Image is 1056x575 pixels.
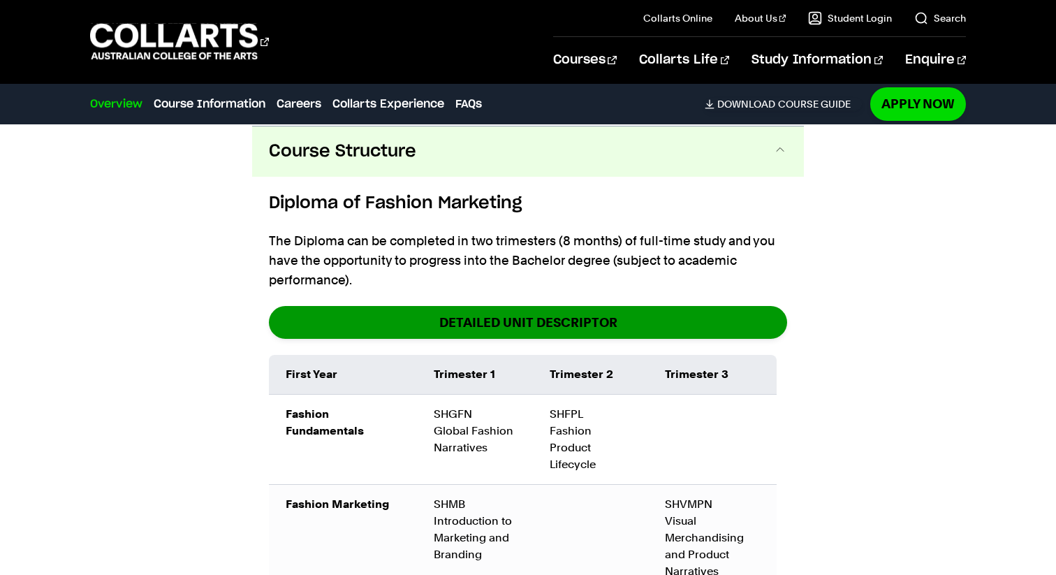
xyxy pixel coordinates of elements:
h6: Diploma of Fashion Marketing [269,191,787,216]
a: FAQs [455,96,482,112]
a: Enquire [905,37,966,83]
a: Collarts Online [643,11,712,25]
a: Collarts Life [639,37,729,83]
a: DownloadCourse Guide [705,98,862,110]
a: Courses [553,37,617,83]
a: Student Login [808,11,892,25]
a: Course Information [154,96,265,112]
td: Trimester 2 [533,355,648,395]
a: Study Information [751,37,883,83]
a: Search [914,11,966,25]
td: Trimester 1 [417,355,532,395]
a: About Us [735,11,786,25]
td: Trimester 3 [648,355,777,395]
span: Download [717,98,775,110]
a: Apply Now [870,87,966,120]
td: SHGFN Global Fashion Narratives [417,394,532,484]
button: Course Structure [252,126,804,177]
a: Collarts Experience [332,96,444,112]
a: DETAILED UNIT DESCRIPTOR [269,306,787,339]
a: Careers [277,96,321,112]
p: The Diploma can be completed in two trimesters (8 months) of full-time study and you have the opp... [269,231,787,290]
div: SHMB Introduction to Marketing and Branding [434,496,515,563]
div: Go to homepage [90,22,269,61]
strong: Fashion Marketing [286,497,389,511]
td: First Year [269,355,417,395]
span: Course Structure [269,140,416,163]
td: SHFPL Fashion Product Lifecycle [533,394,648,484]
a: Overview [90,96,142,112]
strong: Fashion Fundamentals [286,407,364,437]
